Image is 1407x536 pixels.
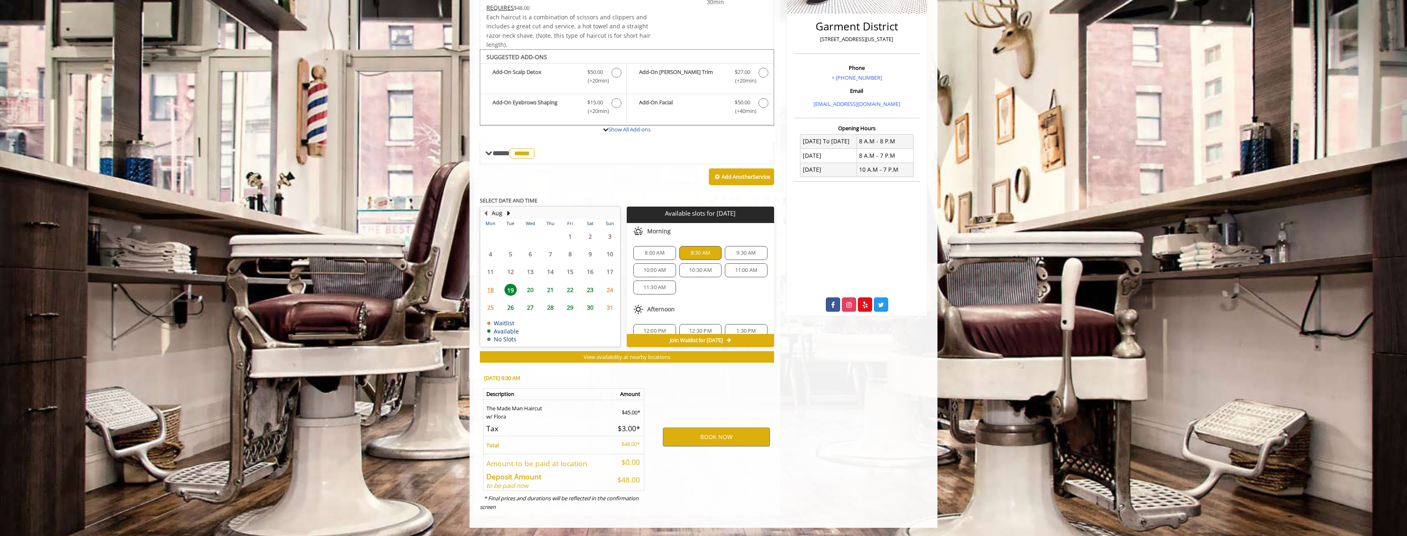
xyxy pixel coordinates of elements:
span: 8:00 AM [645,250,664,256]
td: Select day31 [600,299,620,316]
b: [DATE] 8:30 AM [484,374,520,382]
span: 12:30 PM [689,328,712,334]
h5: Tax [486,425,606,432]
span: 18 [484,284,497,296]
span: Morning [647,228,671,235]
div: 10:30 AM [679,263,722,277]
span: 25 [484,301,497,313]
th: Tue [500,219,520,228]
span: 27 [524,301,536,313]
h2: Garment District [796,21,918,32]
span: Join Waitlist for [DATE] [670,337,723,344]
td: [DATE] [800,149,857,163]
div: 12:30 PM [679,324,722,338]
span: 26 [504,301,517,313]
span: 29 [564,301,576,313]
div: 11:00 AM [725,263,767,277]
span: 20 [524,284,536,296]
div: $48.00 [486,3,651,12]
td: Select day30 [580,299,600,316]
label: Add-On Beard Trim [631,68,769,87]
td: Select day28 [540,299,560,316]
div: 12:00 PM [633,324,676,338]
td: Select day27 [520,299,540,316]
button: BOOK NOW [663,428,770,446]
i: * Final prices and durations will be reflected in the confirmation screen [480,495,639,511]
div: 9:30 AM [725,246,767,260]
td: [DATE] [800,163,857,177]
td: Select day24 [600,281,620,298]
th: Fri [560,219,580,228]
th: Mon [481,219,500,228]
td: $45.00* [610,400,644,421]
td: 8 A.M - 8 P.M [857,134,913,148]
a: [EMAIL_ADDRESS][DOMAIN_NAME] [813,100,900,108]
button: Next Month [505,209,512,218]
th: Wed [520,219,540,228]
b: Add-On [PERSON_NAME] Trim [639,68,726,85]
td: Select day26 [500,299,520,316]
span: 28 [544,301,557,313]
td: [DATE] To [DATE] [800,134,857,148]
p: Available slots for [DATE] [630,210,770,217]
th: Thu [540,219,560,228]
span: 8:30 AM [691,250,710,256]
td: Select day23 [580,281,600,298]
td: Select day20 [520,281,540,298]
span: 19 [504,284,517,296]
td: Select day29 [560,299,580,316]
span: (+20min ) [583,76,607,85]
span: 30 [584,301,596,313]
a: Show All Add-ons [608,126,651,133]
span: Each haircut is a combination of scissors and clippers and includes a great cut and service, a ho... [486,13,651,48]
div: 8:00 AM [633,246,676,260]
b: SUGGESTED ADD-ONS [486,53,547,61]
span: This service needs some Advance to be paid before we block your appointment [486,4,514,12]
span: 10:30 AM [689,267,712,274]
b: Deposit Amount [486,472,541,481]
span: 9:30 AM [736,250,756,256]
label: Add-On Scalp Detox [484,68,622,87]
h5: Amount to be paid at location [486,460,606,467]
h3: Phone [796,65,918,71]
span: $27.00 [735,68,750,76]
h5: $0.00 [612,458,640,466]
h5: $48.00 [612,476,640,484]
img: morning slots [633,226,643,236]
p: $48.00* [612,440,640,449]
span: 12:00 PM [644,328,666,334]
button: Previous Month [482,209,489,218]
span: 31 [604,301,616,313]
span: 10:00 AM [644,267,666,274]
td: Waitlist [487,320,519,326]
span: (+20min ) [583,107,607,115]
b: Add-On Facial [639,98,726,115]
span: $50.00 [735,98,750,107]
td: Select day19 [500,281,520,298]
td: Select day18 [481,281,500,298]
label: Add-On Facial [631,98,769,117]
td: The Made Man Haircut w/ Flora [484,400,610,421]
th: Sat [580,219,600,228]
p: [STREET_ADDRESS][US_STATE] [796,35,918,44]
span: 11:30 AM [644,284,666,291]
div: 8:30 AM [679,246,722,260]
b: Total [486,442,499,449]
b: Add-On Eyebrows Shaping [493,98,579,115]
span: 11:00 AM [735,267,758,274]
span: 21 [544,284,557,296]
button: Aug [492,209,502,218]
span: 24 [604,284,616,296]
button: Add AnotherService [709,168,774,186]
span: (+20min ) [730,76,754,85]
span: $15.00 [587,98,603,107]
span: (+40min ) [730,107,754,115]
td: Select day25 [481,299,500,316]
button: View availability at nearby locations [480,351,774,363]
b: Amount [620,390,640,398]
span: 22 [564,284,576,296]
b: Description [486,390,514,398]
img: afternoon slots [633,304,643,314]
b: Add-On Scalp Detox [493,68,579,85]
